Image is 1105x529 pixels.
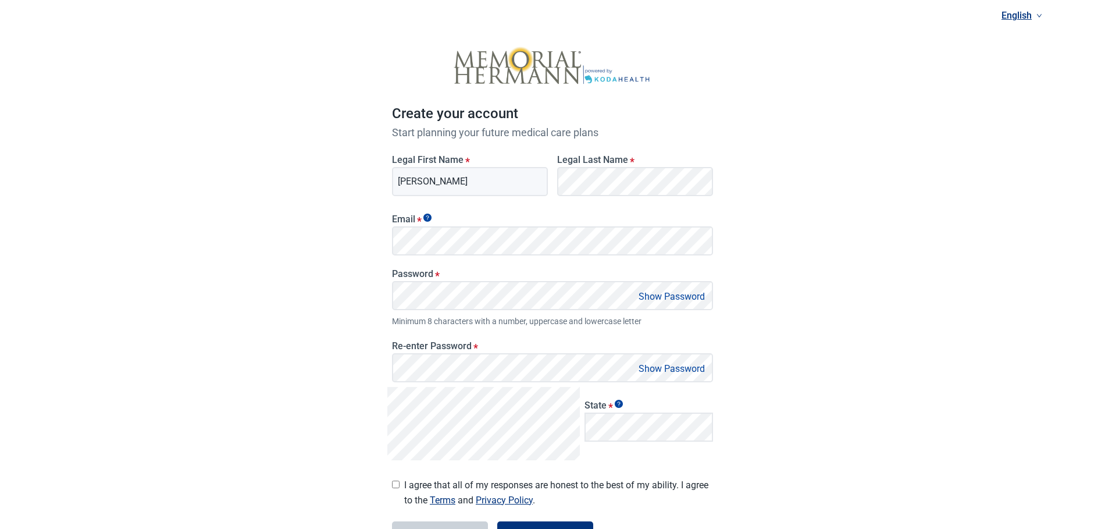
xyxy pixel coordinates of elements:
label: Email [392,214,713,225]
span: I agree that all of my responses are honest to the best of my ability. I agree to the and . [404,478,713,507]
label: State [584,400,713,411]
span: Show tooltip [423,214,432,222]
a: Privacy Policy [476,495,533,506]
span: Minimum 8 characters with a number, uppercase and lowercase letter [392,315,713,328]
input: I agree that all of my responses are honest to the best of my ability. I agree to the Terms and P... [392,481,400,488]
span: Show tooltip [615,400,623,408]
a: Current language: English [997,6,1047,25]
label: Legal Last Name [557,154,713,165]
p: Start planning your future medical care plans [392,125,713,141]
label: Legal First Name [392,154,548,165]
label: Re-enter Password [392,340,713,352]
label: Password [392,268,713,279]
a: Terms [430,495,455,506]
button: Show Password [635,361,708,377]
span: down [1036,13,1042,19]
button: Show Password [635,289,708,304]
h1: Create your account [392,103,713,125]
